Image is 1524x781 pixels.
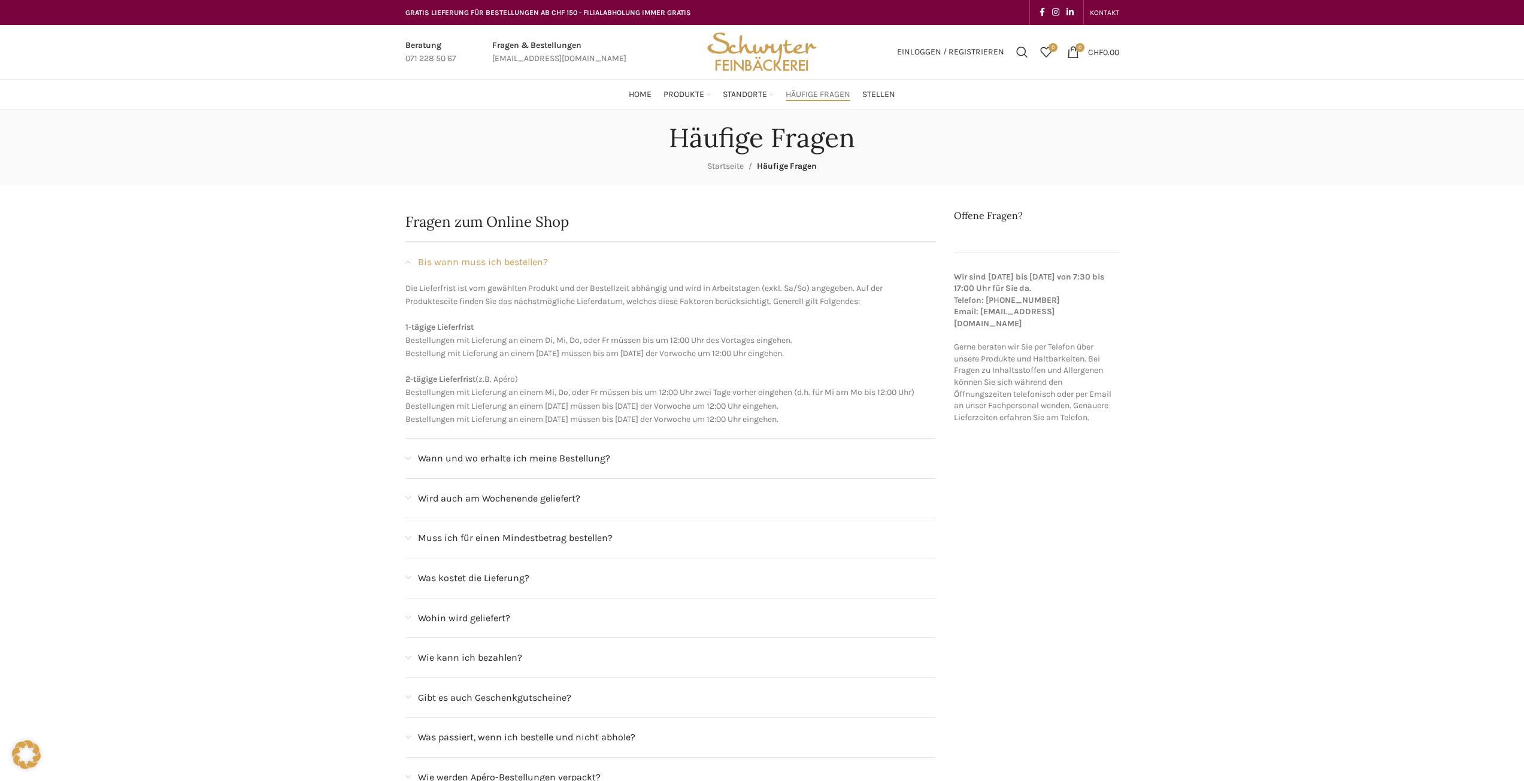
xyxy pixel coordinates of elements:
[1063,4,1077,21] a: Linkedin social link
[405,39,456,66] a: Infobox link
[1090,1,1119,25] a: KONTAKT
[707,161,744,171] a: Startseite
[418,530,613,546] span: Muss ich für einen Mindestbetrag bestellen?
[703,46,820,56] a: Site logo
[897,48,1004,56] span: Einloggen / Registrieren
[669,122,855,154] h1: Häufige Fragen
[629,83,652,107] a: Home
[405,374,475,384] strong: 2-tägige Lieferfrist
[418,570,529,586] span: Was kostet die Lieferung?
[954,271,1119,424] p: Gerne beraten wir Sie per Telefon über unsere Produkte und Haltbarkeiten. Bei Fragen zu Inhaltsst...
[492,39,626,66] a: Infobox link
[1061,40,1125,64] a: 0 CHF0.00
[723,89,767,101] span: Standorte
[1084,1,1125,25] div: Secondary navigation
[1036,4,1049,21] a: Facebook social link
[1075,43,1084,52] span: 0
[399,83,1125,107] div: Main navigation
[723,83,774,107] a: Standorte
[1088,47,1119,57] bdi: 0.00
[1090,8,1119,17] span: KONTAKT
[663,89,704,101] span: Produkte
[405,282,937,309] p: Die Lieferfrist ist vom gewählten Produkt und der Bestellzeit abhängig und wird in Arbeitstagen (...
[405,373,937,427] p: (z.B. Apéro) Bestellungen mit Lieferung an einem Mi, Do, oder Fr müssen bis um 12:00 Uhr zwei Tag...
[1034,40,1058,64] a: 0
[786,89,850,101] span: Häufige Fragen
[405,8,691,17] span: GRATIS LIEFERUNG FÜR BESTELLUNGEN AB CHF 150 - FILIALABHOLUNG IMMER GRATIS
[954,272,1104,294] strong: Wir sind [DATE] bis [DATE] von 7:30 bis 17:00 Uhr für Sie da.
[891,40,1010,64] a: Einloggen / Registrieren
[418,254,548,270] span: Bis wann muss ich bestellen?
[757,161,817,171] span: Häufige Fragen
[418,610,510,626] span: Wohin wird geliefert?
[1049,43,1058,52] span: 0
[786,83,850,107] a: Häufige Fragen
[418,650,522,665] span: Wie kann ich bezahlen?
[703,25,820,79] img: Bäckerei Schwyter
[418,451,610,466] span: Wann und wo erhalte ich meine Bestellung?
[862,89,895,101] span: Stellen
[418,730,635,745] span: Was passiert, wenn ich bestelle und nicht abhole?
[405,215,937,229] h2: Fragen zum Online Shop
[663,83,711,107] a: Produkte
[418,491,580,506] span: Wird auch am Wochenende geliefert?
[862,83,895,107] a: Stellen
[954,306,1055,329] strong: Email: [EMAIL_ADDRESS][DOMAIN_NAME]
[418,690,571,706] span: Gibt es auch Geschenkgutscheine?
[629,89,652,101] span: Home
[954,295,1060,305] strong: Telefon: [PHONE_NUMBER]
[405,321,937,361] p: Bestellungen mit Lieferung an einem Di, Mi, Do, oder Fr müssen bis um 12:00 Uhr des Vortages eing...
[1010,40,1034,64] a: Suchen
[1034,40,1058,64] div: Meine Wunschliste
[1049,4,1063,21] a: Instagram social link
[954,209,1119,222] h2: Offene Fragen?
[405,322,474,332] strong: 1-tägige Lieferfrist
[1088,47,1103,57] span: CHF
